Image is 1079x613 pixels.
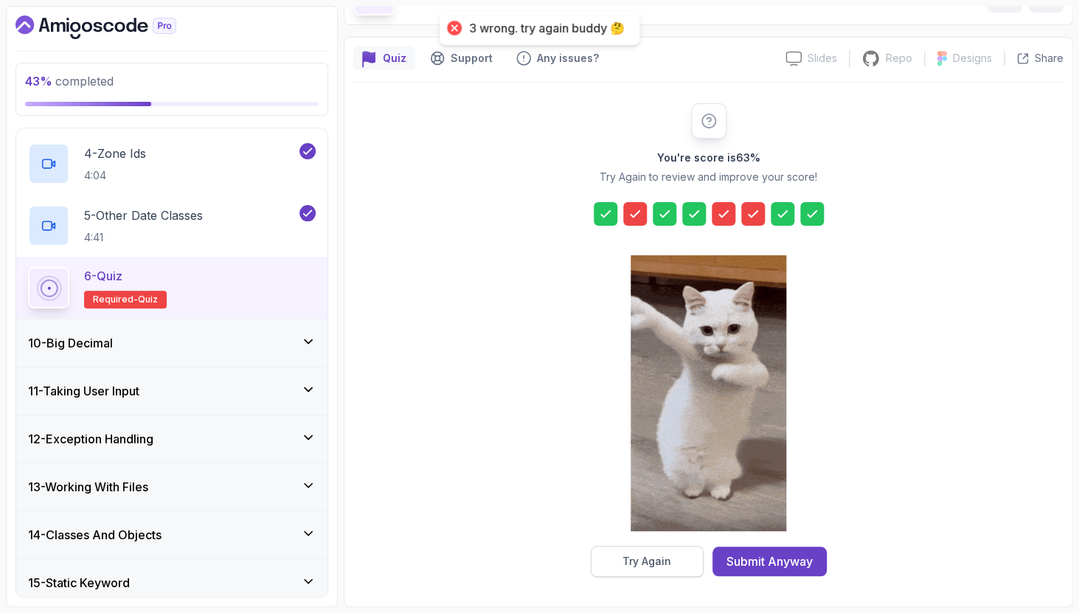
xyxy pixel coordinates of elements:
h3: 13 - Working With Files [28,478,148,496]
div: Submit Anyway [726,553,813,570]
button: Submit Anyway [712,547,827,576]
button: 12-Exception Handling [16,415,327,463]
p: Repo [886,51,912,66]
button: Support button [421,46,502,70]
p: 4 - Zone Ids [84,145,146,162]
div: 3 wrong. try again buddy 🤔 [469,21,625,36]
span: Required- [93,294,138,305]
h3: 12 - Exception Handling [28,430,153,448]
p: 4:41 [84,230,203,245]
button: 6-QuizRequired-quiz [28,267,316,308]
button: Try Again [591,546,704,577]
h2: You're score is 63 % [657,150,760,165]
button: quiz button [353,46,415,70]
p: Try Again to review and improve your score! [600,170,817,184]
a: Dashboard [15,15,210,39]
button: 10-Big Decimal [16,319,327,367]
span: completed [25,74,114,89]
button: 15-Static Keyword [16,559,327,606]
p: 5 - Other Date Classes [84,207,203,224]
p: Quiz [383,51,406,66]
p: 4:04 [84,168,146,183]
span: quiz [138,294,158,305]
p: Support [451,51,493,66]
p: Share [1035,51,1064,66]
button: 13-Working With Files [16,463,327,510]
p: Designs [953,51,992,66]
button: 5-Other Date Classes4:41 [28,205,316,246]
button: 14-Classes And Objects [16,511,327,558]
h3: 15 - Static Keyword [28,574,130,592]
h3: 10 - Big Decimal [28,334,113,352]
p: 6 - Quiz [84,267,122,285]
button: Share [1004,51,1064,66]
img: cool-cat [631,255,786,531]
p: Slides [808,51,837,66]
div: Try Again [622,554,671,569]
button: 11-Taking User Input [16,367,327,415]
h3: 14 - Classes And Objects [28,526,162,544]
h3: 11 - Taking User Input [28,382,139,400]
p: Any issues? [537,51,599,66]
button: 4-Zone Ids4:04 [28,143,316,184]
button: Feedback button [507,46,608,70]
span: 43 % [25,74,52,89]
